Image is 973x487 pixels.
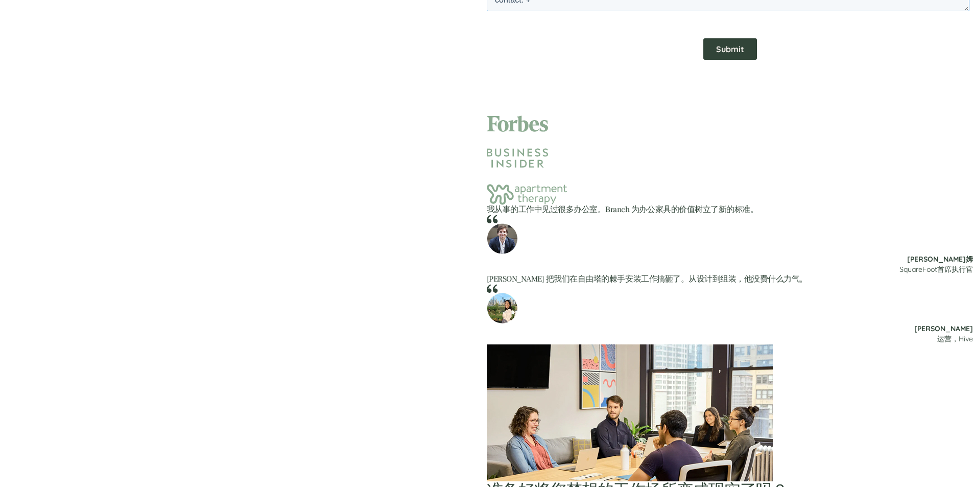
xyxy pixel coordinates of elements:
[592,97,867,115] font: “Branch 让您轻松获得自己喜欢的办公家具”
[937,334,973,343] font: 运营，Hive
[487,204,758,215] font: 我从事的工作中见过很多办公室。Branch 为办公家具的价值树立了新的标准。
[907,254,973,264] font: [PERSON_NAME]姆
[914,324,973,333] font: [PERSON_NAME]
[487,274,808,284] font: [PERSON_NAME] 把我们在自由塔的棘手安装工作搞砸了。从设计到组装，他没费什么力气。
[899,265,973,274] font: SquareFoot首席执行官
[574,130,886,148] font: “极简设计满足极致功能，价格仅为您预期的一半”
[631,166,829,184] font: “时尚的设计和卓越的支撑结构”
[217,199,270,220] input: Submit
